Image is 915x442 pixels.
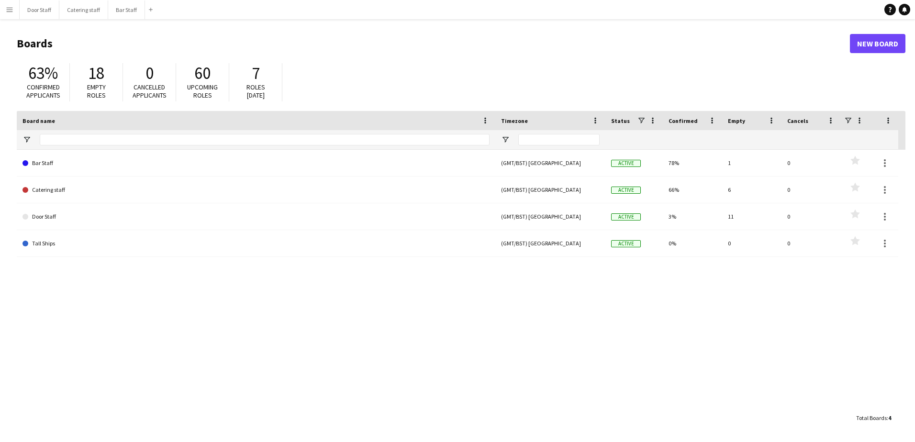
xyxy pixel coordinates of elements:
span: Board name [22,117,55,124]
span: Status [611,117,630,124]
div: (GMT/BST) [GEOGRAPHIC_DATA] [495,230,605,256]
div: 6 [722,177,781,203]
div: : [856,409,891,427]
span: Upcoming roles [187,83,218,99]
span: Active [611,187,641,194]
div: 0 [781,150,841,176]
span: 63% [28,63,58,84]
span: Cancelled applicants [133,83,167,99]
input: Board name Filter Input [40,134,490,145]
span: Active [611,160,641,167]
button: Catering staff [59,0,108,19]
span: 60 [194,63,211,84]
span: Timezone [501,117,528,124]
input: Timezone Filter Input [518,134,600,145]
span: Active [611,240,641,247]
span: Active [611,213,641,221]
div: 3% [663,203,722,230]
div: 66% [663,177,722,203]
span: 7 [252,63,260,84]
a: New Board [850,34,905,53]
div: (GMT/BST) [GEOGRAPHIC_DATA] [495,203,605,230]
button: Door Staff [20,0,59,19]
span: Confirmed [669,117,698,124]
span: 4 [888,414,891,421]
div: (GMT/BST) [GEOGRAPHIC_DATA] [495,177,605,203]
span: Roles [DATE] [246,83,265,99]
h1: Boards [17,36,850,51]
button: Open Filter Menu [22,135,31,144]
div: 0 [781,177,841,203]
span: Empty [728,117,745,124]
div: (GMT/BST) [GEOGRAPHIC_DATA] [495,150,605,176]
div: 0% [663,230,722,256]
div: 78% [663,150,722,176]
button: Open Filter Menu [501,135,510,144]
div: 0 [781,230,841,256]
div: 1 [722,150,781,176]
div: 11 [722,203,781,230]
span: Empty roles [87,83,106,99]
span: Confirmed applicants [26,83,60,99]
span: 18 [88,63,104,84]
div: 0 [722,230,781,256]
span: Cancels [787,117,808,124]
button: Bar Staff [108,0,145,19]
span: Total Boards [856,414,887,421]
a: Catering staff [22,177,490,203]
a: Tall Ships [22,230,490,257]
span: 0 [145,63,154,84]
div: 0 [781,203,841,230]
a: Bar Staff [22,150,490,177]
a: Door Staff [22,203,490,230]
